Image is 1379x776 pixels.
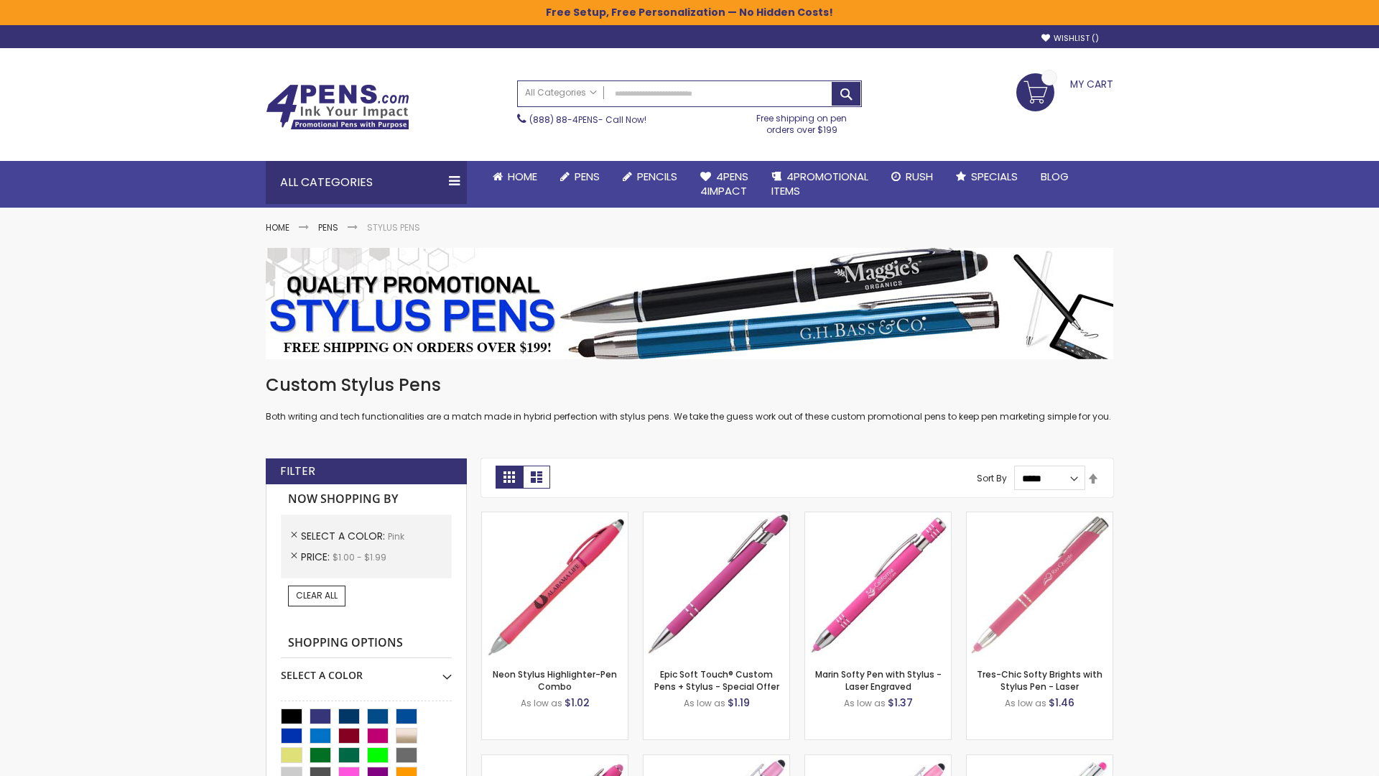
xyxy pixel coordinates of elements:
[967,512,1113,658] img: Tres-Chic Softy Brights with Stylus Pen - Laser-Pink
[388,530,404,542] span: Pink
[977,472,1007,484] label: Sort By
[518,81,604,105] a: All Categories
[296,589,338,601] span: Clear All
[301,529,388,543] span: Select A Color
[266,161,467,204] div: All Categories
[266,374,1113,423] div: Both writing and tech functionalities are a match made in hybrid perfection with stylus pens. We ...
[1041,33,1099,44] a: Wishlist
[805,512,951,524] a: Marin Softy Pen with Stylus - Laser Engraved-Pink
[525,87,597,98] span: All Categories
[266,84,409,130] img: 4Pens Custom Pens and Promotional Products
[742,107,863,136] div: Free shipping on pen orders over $199
[684,697,725,709] span: As low as
[771,169,868,198] span: 4PROMOTIONAL ITEMS
[565,696,590,710] span: $1.02
[944,161,1029,193] a: Specials
[644,512,789,658] img: 4P-MS8B-Pink
[644,512,789,524] a: 4P-MS8B-Pink
[815,668,942,692] a: Marin Softy Pen with Stylus - Laser Engraved
[967,512,1113,524] a: Tres-Chic Softy Brights with Stylus Pen - Laser-Pink
[266,374,1113,397] h1: Custom Stylus Pens
[482,754,628,767] a: Ellipse Softy Brights with Stylus Pen - Laser-Pink
[888,696,913,710] span: $1.37
[529,114,598,126] a: (888) 88-4PENS
[1005,697,1046,709] span: As low as
[280,463,315,479] strong: Filter
[496,466,523,489] strong: Grid
[281,484,452,514] strong: Now Shopping by
[637,169,677,184] span: Pencils
[281,628,452,659] strong: Shopping Options
[482,512,628,524] a: Neon Stylus Highlighter-Pen Combo-Pink
[508,169,537,184] span: Home
[760,161,880,208] a: 4PROMOTIONALITEMS
[1041,169,1069,184] span: Blog
[575,169,600,184] span: Pens
[266,221,289,234] a: Home
[266,248,1113,359] img: Stylus Pens
[644,754,789,767] a: Ellipse Stylus Pen - LaserMax-Pink
[482,512,628,658] img: Neon Stylus Highlighter-Pen Combo-Pink
[906,169,933,184] span: Rush
[493,668,617,692] a: Neon Stylus Highlighter-Pen Combo
[805,754,951,767] a: Ellipse Stylus Pen - ColorJet-Pink
[1049,696,1074,710] span: $1.46
[880,161,944,193] a: Rush
[521,697,562,709] span: As low as
[288,586,345,606] a: Clear All
[689,161,760,208] a: 4Pens4impact
[728,696,750,710] span: $1.19
[529,114,646,126] span: - Call Now!
[281,658,452,683] div: Select A Color
[654,668,779,692] a: Epic Soft Touch® Custom Pens + Stylus - Special Offer
[967,754,1113,767] a: Tres-Chic Softy with Stylus Top Pen - ColorJet-Pink
[367,221,420,234] strong: Stylus Pens
[549,161,611,193] a: Pens
[333,551,386,563] span: $1.00 - $1.99
[805,512,951,658] img: Marin Softy Pen with Stylus - Laser Engraved-Pink
[971,169,1018,184] span: Specials
[301,550,333,564] span: Price
[977,668,1102,692] a: Tres-Chic Softy Brights with Stylus Pen - Laser
[844,697,886,709] span: As low as
[481,161,549,193] a: Home
[611,161,689,193] a: Pencils
[1029,161,1080,193] a: Blog
[700,169,748,198] span: 4Pens 4impact
[318,221,338,234] a: Pens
